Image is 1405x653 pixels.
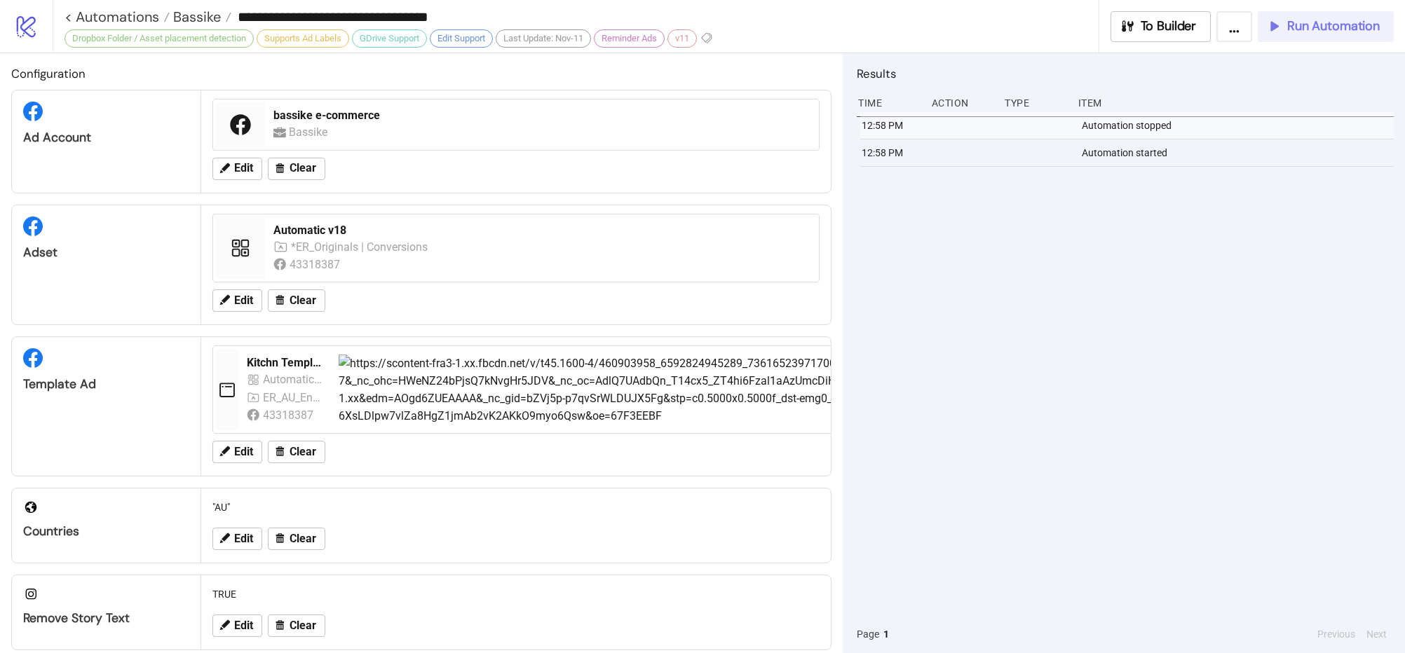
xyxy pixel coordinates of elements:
[930,90,993,116] div: Action
[1080,139,1397,166] div: Automation started
[857,90,920,116] div: Time
[857,626,879,642] span: Page
[234,532,253,545] span: Edit
[268,289,325,312] button: Clear
[1362,626,1391,642] button: Next
[234,162,253,174] span: Edit
[207,581,825,607] div: TRUE
[352,29,427,48] div: GDrive Support
[291,238,430,256] div: *ER_Originals | Conversions
[212,289,262,312] button: Edit
[1077,90,1394,116] div: Item
[857,64,1394,83] h2: Results
[1003,90,1066,116] div: Type
[1216,11,1252,42] button: ...
[23,245,189,261] div: Adset
[1287,18,1380,34] span: Run Automation
[23,523,189,539] div: Countries
[1111,11,1211,42] button: To Builder
[290,294,316,307] span: Clear
[290,619,316,632] span: Clear
[290,256,344,273] div: 43318387
[212,528,262,550] button: Edit
[263,406,317,424] div: 43318387
[65,10,170,24] a: < Automations
[23,130,189,146] div: Ad Account
[430,29,493,48] div: Edit Support
[212,441,262,463] button: Edit
[1141,18,1197,34] span: To Builder
[212,158,262,180] button: Edit
[268,614,325,637] button: Clear
[65,29,254,48] div: Dropbox Folder / Asset placement detection
[263,371,322,388] div: Automatic_Custom_ASC Audience_Reminders
[273,108,810,123] div: bassike e-commerce
[273,223,810,238] div: Automatic v18
[170,8,221,26] span: Bassike
[1080,112,1397,139] div: Automation stopped
[290,532,316,545] span: Clear
[234,446,253,458] span: Edit
[11,64,832,83] h2: Configuration
[247,355,327,371] div: Kitchn Template
[289,123,332,141] div: Bassike
[234,619,253,632] span: Edit
[23,376,189,392] div: Template Ad
[290,446,316,458] span: Clear
[170,10,231,24] a: Bassike
[23,610,189,626] div: Remove Story Text
[268,158,325,180] button: Clear
[860,112,923,139] div: 12:58 PM
[1313,626,1359,642] button: Previous
[268,441,325,463] button: Clear
[257,29,349,48] div: Supports Ad Labels
[207,494,825,521] div: "AU"
[496,29,591,48] div: Last Update: Nov-11
[263,389,322,406] div: ER_AU_Engagement_Reminders
[339,355,1184,425] img: https://scontent-fra3-1.xx.fbcdn.net/v/t45.1600-4/460903958_6592824945289_7361652397170000780_n.j...
[667,29,697,48] div: v11
[268,528,325,550] button: Clear
[234,294,253,307] span: Edit
[879,626,893,642] button: 1
[212,614,262,637] button: Edit
[860,139,923,166] div: 12:58 PM
[290,162,316,174] span: Clear
[1258,11,1394,42] button: Run Automation
[594,29,665,48] div: Reminder Ads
